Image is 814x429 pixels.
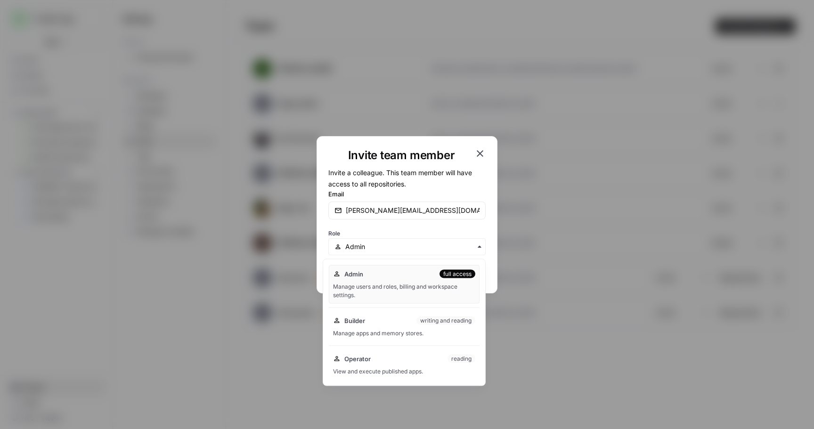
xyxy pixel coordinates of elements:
[333,367,475,376] div: View and execute published apps.
[346,206,480,215] input: email@company.com
[344,269,363,279] span: Admin
[328,230,340,237] span: Role
[328,148,474,163] h1: Invite team member
[333,283,475,299] div: Manage users and roles, billing and workspace settings.
[344,316,365,325] span: Builder
[440,270,475,278] div: full access
[333,329,475,338] div: Manage apps and memory stores.
[345,242,480,251] input: Admin
[416,316,475,325] div: writing and reading
[328,189,486,199] label: Email
[328,169,472,188] span: Invite a colleague. This team member will have access to all repositories.
[344,354,371,364] span: Operator
[448,355,475,363] div: reading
